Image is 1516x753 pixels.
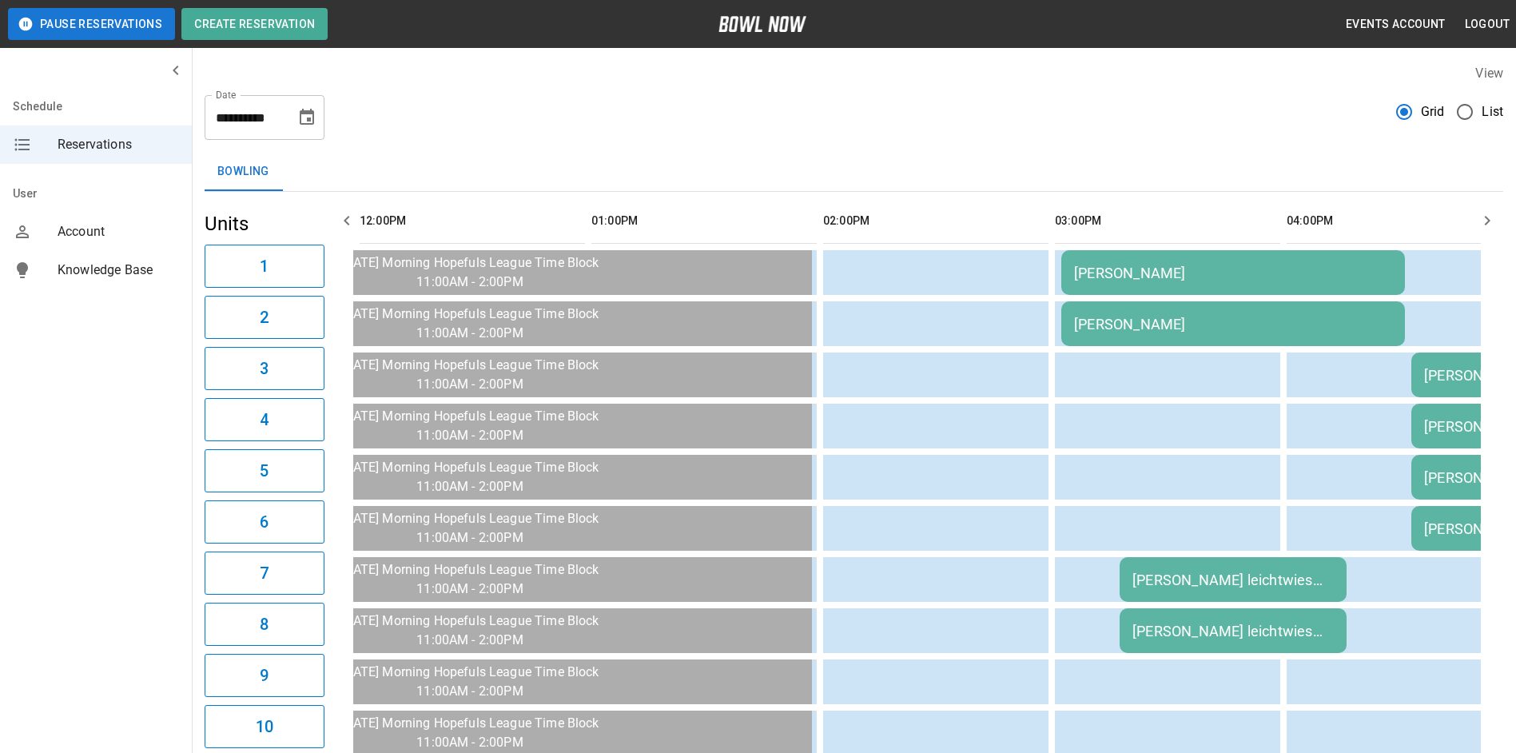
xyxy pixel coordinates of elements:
[205,500,324,544] button: 6
[291,102,323,133] button: Choose date, selected date is Sep 22, 2025
[1074,316,1392,333] div: [PERSON_NAME]
[256,714,273,739] h6: 10
[260,509,269,535] h6: 6
[260,560,269,586] h6: 7
[205,398,324,441] button: 4
[1475,66,1503,81] label: View
[360,198,585,244] th: 12:00PM
[8,8,175,40] button: Pause Reservations
[1132,623,1334,639] div: [PERSON_NAME] leichtwies post bowl
[260,612,269,637] h6: 8
[58,222,179,241] span: Account
[260,356,269,381] h6: 3
[205,449,324,492] button: 5
[260,305,269,330] h6: 2
[205,245,324,288] button: 1
[260,663,269,688] h6: 9
[591,198,817,244] th: 01:00PM
[205,153,282,191] button: Bowling
[205,603,324,646] button: 8
[58,135,179,154] span: Reservations
[205,153,1503,191] div: inventory tabs
[1339,10,1452,39] button: Events Account
[205,705,324,748] button: 10
[205,211,324,237] h5: Units
[1074,265,1392,281] div: [PERSON_NAME]
[1421,102,1445,122] span: Grid
[260,407,269,432] h6: 4
[58,261,179,280] span: Knowledge Base
[205,296,324,339] button: 2
[205,654,324,697] button: 9
[260,458,269,484] h6: 5
[205,347,324,390] button: 3
[181,8,328,40] button: Create Reservation
[1132,572,1334,588] div: [PERSON_NAME] leichtwies post bowl
[260,253,269,279] h6: 1
[1458,10,1516,39] button: Logout
[1482,102,1503,122] span: List
[823,198,1048,244] th: 02:00PM
[718,16,806,32] img: logo
[205,552,324,595] button: 7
